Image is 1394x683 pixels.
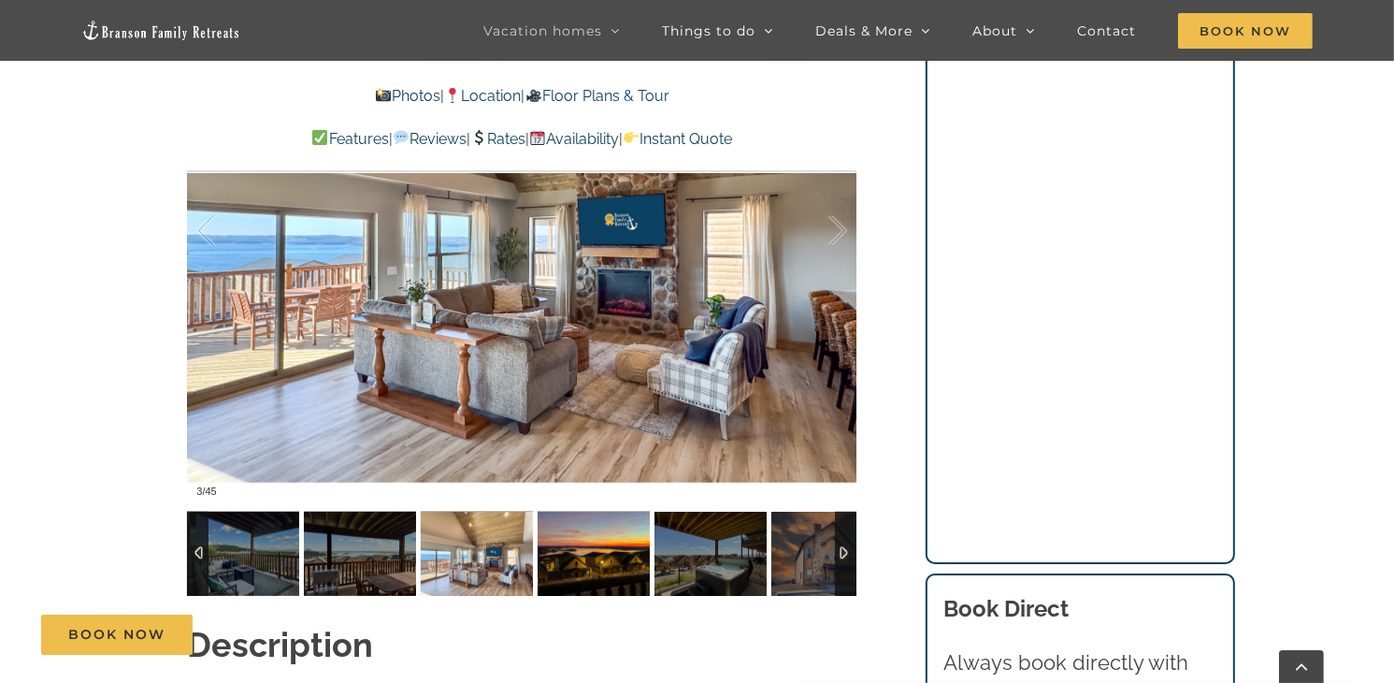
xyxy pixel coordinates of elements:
img: 🎥 [526,88,541,103]
a: Book Now [41,615,193,655]
span: About [972,24,1017,37]
a: Reviews [393,130,467,148]
span: Things to do [662,24,755,37]
span: Contact [1077,24,1136,37]
a: Features [311,130,388,148]
p: | | | | [187,127,856,152]
b: Book Direct [943,595,1069,622]
a: Photos [375,87,440,105]
strong: Description [187,625,373,664]
a: Location [444,87,521,105]
a: Availability [529,130,619,148]
img: Branson Family Retreats Logo [81,20,240,41]
img: 📸 [376,88,391,103]
img: Dreamweaver-Cabin-at-Table-Rock-Lake-1052-Edit-scaled.jpg-nggid042884-ngg0dyn-120x90-00f0w010c011... [771,512,884,596]
img: Dreamweaver-Cabin-at-Table-Rock-Lake-1004-Edit-scaled.jpg-nggid042883-ngg0dyn-120x90-00f0w010c011... [421,512,533,596]
img: 💬 [394,130,409,145]
span: Deals & More [815,24,913,37]
span: Book Now [68,627,165,643]
img: Dreamweaver-cabin-sunset-Table-Rock-Lake-scaled.jpg-nggid042901-ngg0dyn-120x90-00f0w010c011r110f1... [538,512,650,596]
a: Floor Plans & Tour [525,87,669,105]
img: Dreamweaver-Cabin-Table-Rock-Lake-2020-scaled.jpg-nggid043203-ngg0dyn-120x90-00f0w010c011r110f110... [654,512,767,596]
img: ✅ [312,130,327,145]
p: | | [187,84,856,109]
span: Book Now [1178,13,1313,49]
img: Dreamweaver-Cabin-Table-Rock-Lake-2002-scaled.jpg-nggid043191-ngg0dyn-120x90-00f0w010c011r110f110... [187,512,299,596]
a: Rates [470,130,525,148]
img: 💲 [471,130,486,145]
span: Vacation homes [483,24,602,37]
a: Instant Quote [623,130,732,148]
img: 📍 [445,88,460,103]
img: Dreamweaver-Cabin-Table-Rock-Lake-2009-scaled.jpg-nggid043196-ngg0dyn-120x90-00f0w010c011r110f110... [304,512,416,596]
img: 📆 [530,130,545,145]
img: 👉 [624,130,639,145]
